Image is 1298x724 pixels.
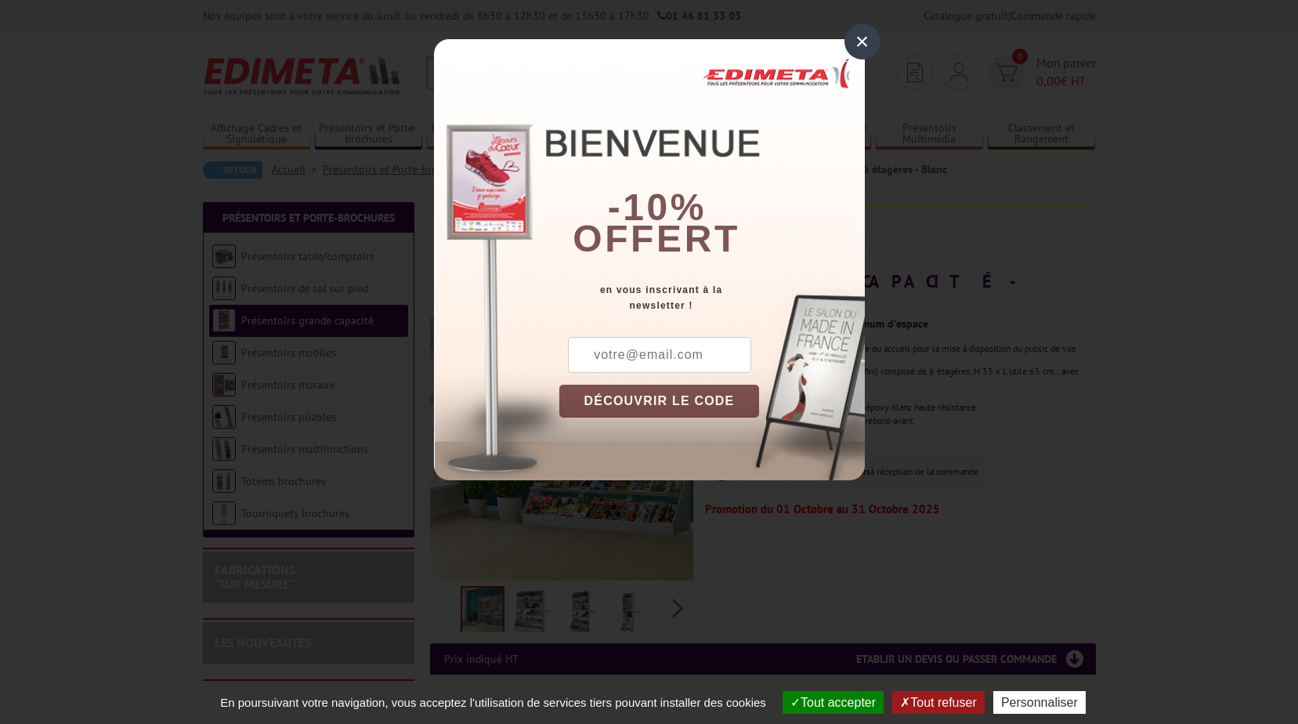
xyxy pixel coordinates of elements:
div: × [844,24,880,60]
span: En poursuivant votre navigation, vous acceptez l'utilisation de services tiers pouvant installer ... [212,696,774,709]
b: -10% [608,186,707,228]
div: en vous inscrivant à la newsletter ! [559,282,865,313]
button: Tout accepter [783,691,884,714]
input: votre@email.com [568,337,751,373]
font: offert [573,218,740,259]
button: Tout refuser [892,691,984,714]
button: DÉCOUVRIR LE CODE [559,385,760,418]
button: Personnaliser (fenêtre modale) [993,691,1086,714]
